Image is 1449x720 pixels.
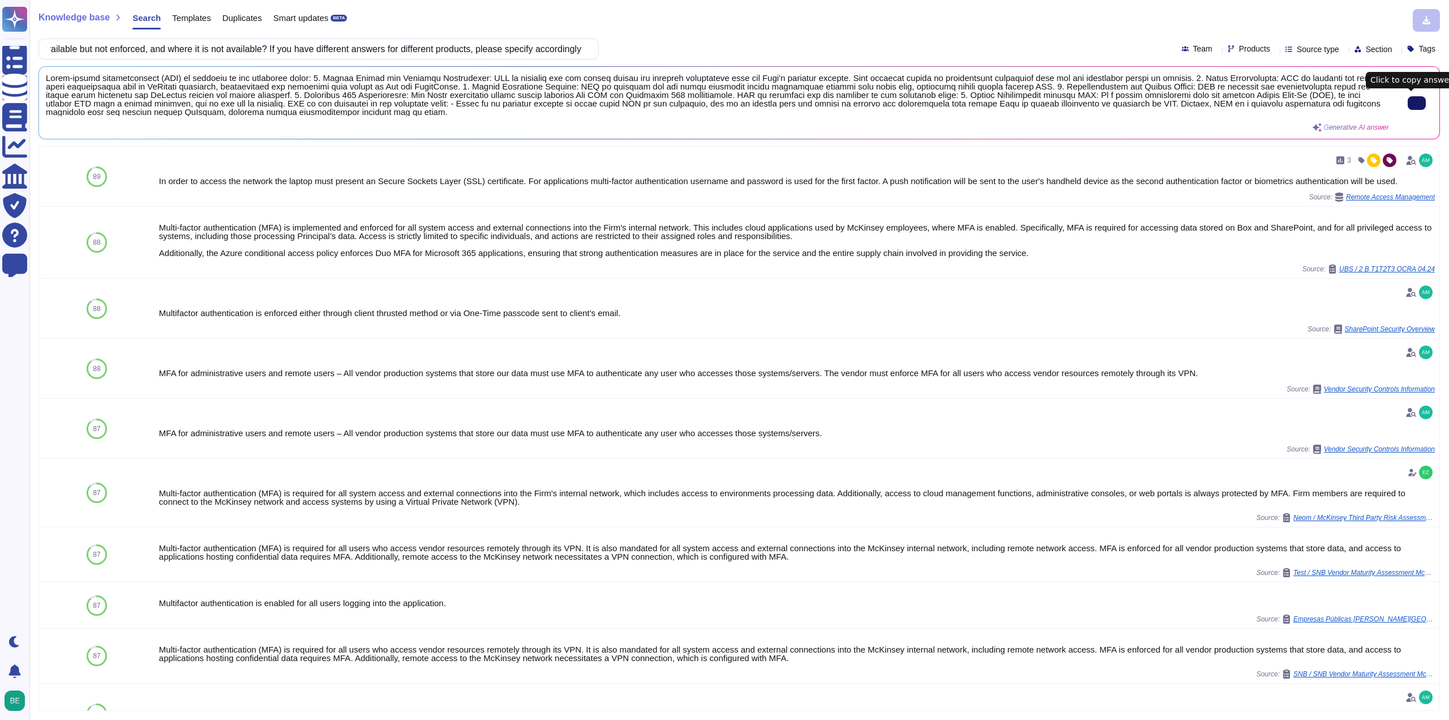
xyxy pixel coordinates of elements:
img: user [1419,691,1433,704]
span: Source: [1257,513,1435,522]
span: Source: [1257,568,1435,577]
div: Multi-factor authentication (MFA) is required for all users who access vendor resources remotely ... [159,645,1435,662]
span: Source type [1297,45,1339,53]
img: user [5,691,25,711]
span: Lorem-ipsumd sitametconsect (ADI) el seddoeiu te inc utlaboree dolor: 5. Magnaa Enimad min Veniam... [46,74,1389,116]
button: user [2,688,33,713]
span: Remote Access Management [1346,194,1435,201]
span: Generative AI answer [1324,124,1389,131]
span: Products [1239,45,1270,53]
div: Multi-factor authentication (MFA) is required for all system access and external connections into... [159,489,1435,506]
img: user [1419,466,1433,479]
span: Team [1193,45,1212,53]
span: Smart updates [273,14,329,22]
span: Vendor Security Controls Information [1324,446,1435,453]
div: MFA for administrative users and remote users – All vendor production systems that store our data... [159,429,1435,437]
span: 87 [93,551,100,558]
span: 89 [93,173,100,180]
div: BETA [331,15,347,22]
span: 88 [93,365,100,372]
span: UBS / 2 B T1T2T3 OCRA 04.24 [1339,266,1435,272]
span: 87 [93,425,100,432]
img: user [1419,406,1433,419]
img: user [1419,154,1433,167]
div: Multi-factor authentication (MFA) is implemented and enforced for all system access and external ... [159,223,1435,257]
span: Source: [1309,193,1435,202]
span: Source: [1287,385,1435,394]
img: user [1419,346,1433,359]
input: Search a question or template... [45,39,587,59]
span: 87 [93,710,100,717]
span: Duplicates [222,14,262,22]
div: Multi-factor authentication (MFA) is required for all users who access vendor resources remotely ... [159,544,1435,561]
span: SNB / SNB Vendor Maturity Assessment McKinsey & Company v.1.0 [1293,671,1435,678]
span: Source: [1257,670,1435,679]
span: Templates [172,14,211,22]
span: Empresas Públicas [PERSON_NAME][GEOGRAPHIC_DATA] / Safety Questionnaire [1293,616,1435,623]
span: Neom / McKinsey Third Party Risk Assessment Medium Template V1.2 [1293,514,1435,521]
span: Search [132,14,161,22]
span: 87 [93,653,100,659]
span: 88 [93,239,100,246]
span: Tags [1418,45,1435,53]
span: 87 [93,602,100,609]
span: Source: [1302,265,1435,274]
span: Vendor Security Controls Information [1324,386,1435,393]
span: 88 [93,305,100,312]
span: Section [1366,45,1392,53]
div: Multifactor authentication is enabled for all users logging into the application. [159,599,1435,607]
span: Knowledge base [38,13,110,22]
img: user [1419,286,1433,299]
span: 87 [93,489,100,496]
div: In order to access the network the laptop must present an Secure Sockets Layer (SSL) certificate.... [159,177,1435,185]
span: Source: [1287,445,1435,454]
span: 3 [1347,157,1351,164]
span: Test / SNB Vendor Maturity Assessment McKinsey & Company v.1.0 [1293,569,1435,576]
span: Source: [1257,615,1435,624]
div: Multifactor authentication is enforced either through client thrusted method or via One-Time pass... [159,309,1435,317]
span: SharePoint Security Overview [1345,326,1435,333]
span: Source: [1307,325,1435,334]
div: MFA for administrative users and remote users – All vendor production systems that store our data... [159,369,1435,377]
